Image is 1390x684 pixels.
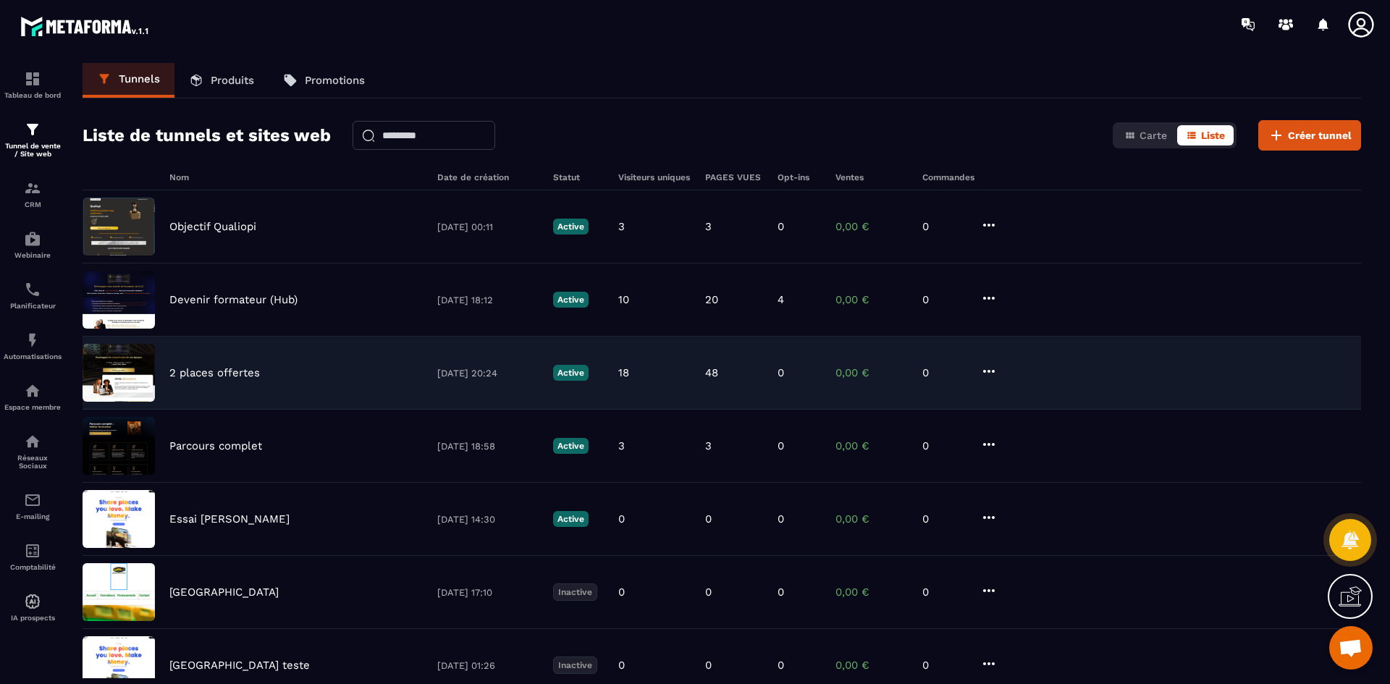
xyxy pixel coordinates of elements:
[553,583,597,601] p: Inactive
[4,142,62,158] p: Tunnel de vente / Site web
[437,221,539,232] p: [DATE] 00:11
[269,63,379,98] a: Promotions
[169,439,262,452] p: Parcours complet
[24,281,41,298] img: scheduler
[4,169,62,219] a: formationformationCRM
[83,63,174,98] a: Tunnels
[705,366,718,379] p: 48
[169,366,260,379] p: 2 places offertes
[83,490,155,548] img: image
[922,586,966,599] p: 0
[778,586,784,599] p: 0
[1288,128,1352,143] span: Créer tunnel
[553,172,604,182] h6: Statut
[83,563,155,621] img: image
[618,293,629,306] p: 10
[835,439,908,452] p: 0,00 €
[553,438,589,454] p: Active
[169,220,256,233] p: Objectif Qualiopi
[4,321,62,371] a: automationsautomationsAutomatisations
[778,512,784,525] p: 0
[24,70,41,88] img: formation
[835,220,908,233] p: 0,00 €
[169,586,279,599] p: [GEOGRAPHIC_DATA]
[4,110,62,169] a: formationformationTunnel de vente / Site web
[835,293,908,306] p: 0,00 €
[169,659,310,672] p: [GEOGRAPHIC_DATA] teste
[24,593,41,610] img: automations
[437,660,539,671] p: [DATE] 01:26
[705,172,763,182] h6: PAGES VUES
[20,13,151,39] img: logo
[4,531,62,582] a: accountantaccountantComptabilité
[4,454,62,470] p: Réseaux Sociaux
[24,121,41,138] img: formation
[83,417,155,475] img: image
[4,219,62,270] a: automationsautomationsWebinaire
[174,63,269,98] a: Produits
[1177,125,1234,145] button: Liste
[83,198,155,256] img: image
[437,368,539,379] p: [DATE] 20:24
[835,172,908,182] h6: Ventes
[1116,125,1176,145] button: Carte
[778,293,784,306] p: 4
[24,382,41,400] img: automations
[119,72,160,85] p: Tunnels
[211,74,254,87] p: Produits
[922,659,966,672] p: 0
[778,220,784,233] p: 0
[1258,120,1361,151] button: Créer tunnel
[83,121,331,150] h2: Liste de tunnels et sites web
[778,366,784,379] p: 0
[1140,130,1167,141] span: Carte
[618,220,625,233] p: 3
[437,295,539,305] p: [DATE] 18:12
[618,366,629,379] p: 18
[618,512,625,525] p: 0
[4,200,62,208] p: CRM
[4,91,62,99] p: Tableau de bord
[553,219,589,235] p: Active
[4,59,62,110] a: formationformationTableau de bord
[922,220,966,233] p: 0
[169,172,423,182] h6: Nom
[437,172,539,182] h6: Date de création
[437,441,539,452] p: [DATE] 18:58
[24,332,41,349] img: automations
[4,371,62,422] a: automationsautomationsEspace membre
[705,586,712,599] p: 0
[437,514,539,525] p: [DATE] 14:30
[553,511,589,527] p: Active
[24,542,41,560] img: accountant
[618,439,625,452] p: 3
[24,433,41,450] img: social-network
[705,220,712,233] p: 3
[4,270,62,321] a: schedulerschedulerPlanificateur
[922,293,966,306] p: 0
[4,481,62,531] a: emailemailE-mailing
[169,293,298,306] p: Devenir formateur (Hub)
[778,439,784,452] p: 0
[618,172,691,182] h6: Visiteurs uniques
[4,422,62,481] a: social-networksocial-networkRéseaux Sociaux
[1329,626,1373,670] a: Ouvrir le chat
[24,491,41,509] img: email
[705,659,712,672] p: 0
[1201,130,1225,141] span: Liste
[922,439,966,452] p: 0
[778,659,784,672] p: 0
[553,656,597,674] p: Inactive
[705,512,712,525] p: 0
[4,251,62,259] p: Webinaire
[835,512,908,525] p: 0,00 €
[835,659,908,672] p: 0,00 €
[4,352,62,360] p: Automatisations
[835,366,908,379] p: 0,00 €
[553,365,589,381] p: Active
[922,366,966,379] p: 0
[83,271,155,329] img: image
[305,74,365,87] p: Promotions
[922,512,966,525] p: 0
[169,512,290,525] p: Essai [PERSON_NAME]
